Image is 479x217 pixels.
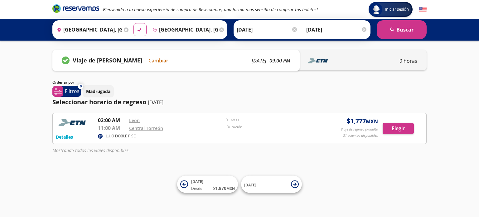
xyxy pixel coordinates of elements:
[252,57,266,64] p: [DATE]
[52,86,81,97] button: 0Filtros
[241,176,302,193] button: [DATE]
[343,133,378,138] p: 31 asientos disponibles
[244,182,256,187] span: [DATE]
[52,4,99,15] a: Brand Logo
[213,185,235,191] span: $ 1,870
[148,57,168,64] button: Cambiar
[150,22,218,37] input: Buscar Destino
[191,186,203,191] span: Desde:
[73,56,142,65] p: Viaje de [PERSON_NAME]
[56,134,73,140] button: Detalles
[419,6,427,13] button: English
[129,125,163,131] a: Central Torreón
[65,87,80,95] p: Filtros
[56,116,90,129] img: RESERVAMOS
[52,4,99,13] i: Brand Logo
[52,147,128,153] em: Mostrando todos los viajes disponibles
[52,80,74,85] p: Ordenar por
[226,124,321,130] p: Duración
[177,176,238,193] button: [DATE]Desde:$1,870MXN
[399,57,417,65] p: 9 horas
[54,22,122,37] input: Buscar Origen
[237,22,298,37] input: Elegir Fecha
[382,6,411,12] span: Iniciar sesión
[129,117,140,123] a: León
[52,97,146,107] p: Seleccionar horario de regreso
[102,7,318,12] em: ¡Bienvenido a la nueva experiencia de compra de Reservamos, una forma más sencilla de comprar tus...
[98,116,126,124] p: 02:00 AM
[98,124,126,132] p: 11:00 AM
[191,179,203,184] span: [DATE]
[83,85,114,97] button: Madrugada
[306,22,367,37] input: Opcional
[80,84,82,89] span: 0
[106,133,136,139] p: LUJO DOBLE PISO
[306,56,331,66] img: LINENAME
[383,123,414,134] button: Elegir
[347,116,378,126] span: $ 1,777
[269,57,290,64] p: 09:00 PM
[226,116,321,122] p: 9 horas
[377,20,427,39] button: Buscar
[148,99,163,106] p: [DATE]
[86,88,110,95] p: Madrugada
[226,186,235,191] small: MXN
[341,127,378,132] p: Viaje de regreso p/adulto
[366,118,378,125] small: MXN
